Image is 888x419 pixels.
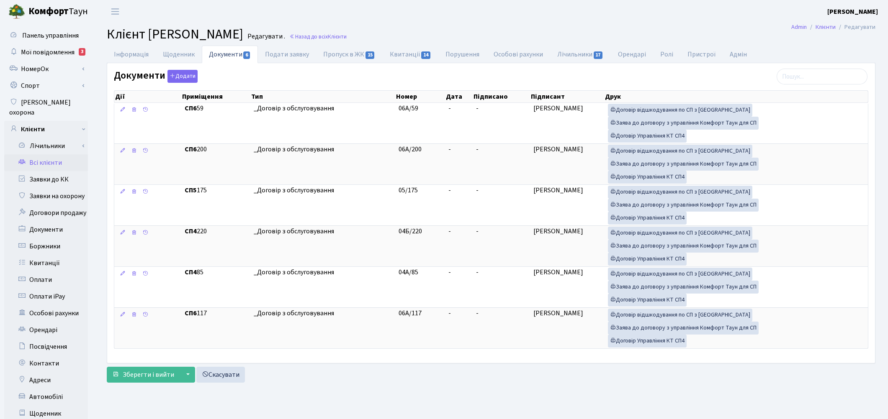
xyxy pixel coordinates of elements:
b: Комфорт [28,5,69,18]
a: Пропуск в ЖК [316,46,382,63]
a: [PERSON_NAME] охорона [4,94,88,121]
span: - [476,104,479,113]
a: Заява до договору з управління Комфорт Таун для СП [608,199,759,212]
th: Друк [604,91,867,102]
span: 200 [185,145,247,154]
nav: breadcrumb [779,18,888,36]
a: Посвідчення [4,338,88,355]
span: 175 [185,186,247,195]
a: Контакти [4,355,88,372]
a: Договір відшкодування по СП з [GEOGRAPHIC_DATA] [608,227,752,240]
a: Всі клієнти [4,154,88,171]
a: Договори продажу [4,204,88,221]
a: Назад до всіхКлієнти [289,33,347,41]
b: СП6 [185,145,197,154]
a: Особові рахунки [486,46,550,63]
a: Щоденник [156,46,202,63]
th: Тип [250,91,396,102]
a: Документи [4,221,88,238]
a: Договір Управління КТ СП4 [608,294,687,307]
span: - [448,186,451,195]
a: Адреси [4,372,88,388]
a: Заява до договору з управління Комфорт Таун для СП [608,240,759,253]
a: Договір відшкодування по СП з [GEOGRAPHIC_DATA] [608,104,752,117]
a: Договір Управління КТ СП4 [608,212,687,225]
a: Адмін [723,46,754,63]
b: СП4 [185,268,197,277]
label: Документи [114,70,198,83]
a: НомерОк [4,61,88,77]
b: СП5 [185,186,197,195]
th: Дії [114,91,181,102]
a: Панель управління [4,27,88,44]
a: Договір відшкодування по СП з [GEOGRAPHIC_DATA] [608,309,752,322]
span: _Договір з обслуговування [254,309,392,318]
a: Пристрої [680,46,723,63]
span: [PERSON_NAME] [533,145,583,154]
span: [PERSON_NAME] [533,268,583,277]
b: СП6 [185,309,197,318]
a: [PERSON_NAME] [827,7,878,17]
span: Панель управління [22,31,79,40]
a: Орендарі [4,322,88,338]
span: 15 [365,51,375,59]
span: 04А/85 [399,268,418,277]
button: Зберегти і вийти [107,367,180,383]
a: Договір Управління КТ СП4 [608,130,687,143]
a: Клієнти [4,121,88,138]
a: Заявки на охорону [4,188,88,204]
span: - [448,309,451,318]
th: Приміщення [181,91,250,102]
span: 85 [185,268,247,277]
span: Клієнт [PERSON_NAME] [107,25,243,44]
span: [PERSON_NAME] [533,186,583,195]
a: Подати заявку [258,46,316,63]
span: 06А/117 [399,309,422,318]
a: Заявки до КК [4,171,88,188]
a: Договір відшкодування по СП з [GEOGRAPHIC_DATA] [608,145,752,158]
a: Оплати [4,271,88,288]
span: - [476,309,479,318]
span: 220 [185,227,247,236]
button: Переключити навігацію [105,5,126,18]
a: Порушення [438,46,486,63]
a: Додати [165,69,198,83]
span: - [476,268,479,277]
span: 05/175 [399,186,418,195]
a: Договір Управління КТ СП4 [608,171,687,184]
a: Боржники [4,238,88,255]
a: Договір відшкодування по СП з [GEOGRAPHIC_DATA] [608,268,752,281]
span: Мої повідомлення [21,48,75,57]
a: Оплати iPay [4,288,88,305]
a: Автомобілі [4,388,88,405]
span: 14 [421,51,430,59]
span: 17 [594,51,603,59]
a: Квитанції [383,46,438,63]
a: Спорт [4,77,88,94]
input: Пошук... [777,69,867,84]
a: Заява до договору з управління Комфорт Таун для СП [608,281,759,294]
b: [PERSON_NAME] [827,7,878,16]
th: Підписано [473,91,530,102]
a: Мої повідомлення3 [4,44,88,61]
b: СП4 [185,227,197,236]
b: СП6 [185,104,197,113]
span: - [476,227,479,236]
span: - [448,104,451,113]
span: [PERSON_NAME] [533,104,583,113]
a: Лічильники [550,46,610,63]
th: Підписант [530,91,604,102]
span: _Договір з обслуговування [254,227,392,236]
a: Скасувати [196,367,245,383]
a: Документи [202,46,258,63]
a: Інформація [107,46,156,63]
a: Договір Управління КТ СП4 [608,335,687,347]
button: Документи [167,70,198,83]
span: - [448,268,451,277]
span: - [476,186,479,195]
a: Заява до договору з управління Комфорт Таун для СП [608,158,759,171]
a: Лічильники [10,138,88,154]
span: 06А/200 [399,145,422,154]
span: Клієнти [328,33,347,41]
span: 06А/59 [399,104,418,113]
